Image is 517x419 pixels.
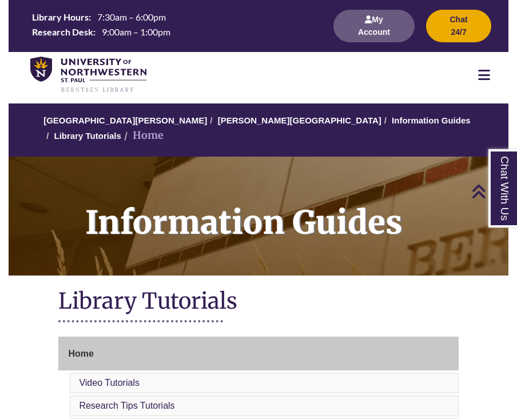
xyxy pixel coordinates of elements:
[426,27,491,37] a: Chat 24/7
[27,11,93,23] th: Library Hours:
[58,337,458,371] a: Home
[218,115,381,125] a: [PERSON_NAME][GEOGRAPHIC_DATA]
[102,26,170,37] span: 9:00am – 1:00pm
[43,115,207,125] a: [GEOGRAPHIC_DATA][PERSON_NAME]
[333,10,415,42] button: My Account
[27,11,320,41] a: Hours Today
[97,11,166,22] span: 7:30am – 6:00pm
[79,378,140,388] a: Video Tutorials
[333,27,415,37] a: My Account
[426,10,491,42] button: Chat 24/7
[79,401,174,410] a: Research Tips Tutorials
[9,157,508,276] a: Information Guides
[392,115,471,125] a: Information Guides
[58,287,458,317] h1: Library Tutorials
[68,349,93,358] span: Home
[27,25,97,38] th: Research Desk:
[27,11,320,40] table: Hours Today
[121,127,164,144] li: Home
[54,131,121,141] a: Library Tutorials
[30,57,146,93] img: UNWSP Library Logo
[471,183,514,199] a: Back to Top
[73,157,508,261] h1: Information Guides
